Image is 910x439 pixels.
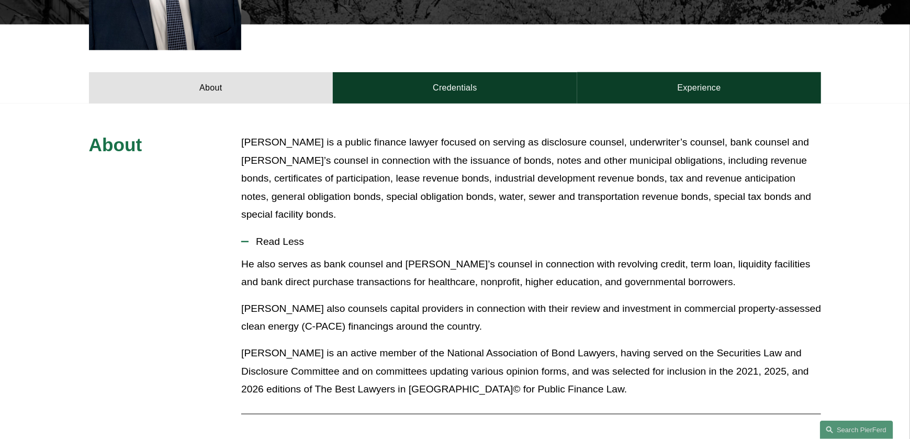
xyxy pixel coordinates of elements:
[333,72,577,104] a: Credentials
[241,133,821,224] p: [PERSON_NAME] is a public finance lawyer focused on serving as disclosure counsel, underwriter’s ...
[241,228,821,255] button: Read Less
[241,255,821,407] div: Read Less
[89,72,333,104] a: About
[820,421,893,439] a: Search this site
[241,300,821,336] p: [PERSON_NAME] also counsels capital providers in connection with their review and investment in c...
[577,72,822,104] a: Experience
[89,134,142,155] span: About
[241,255,821,291] p: He also serves as bank counsel and [PERSON_NAME]’s counsel in connection with revolving credit, t...
[241,344,821,399] p: [PERSON_NAME] is an active member of the National Association of Bond Lawyers, having served on t...
[249,236,821,247] span: Read Less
